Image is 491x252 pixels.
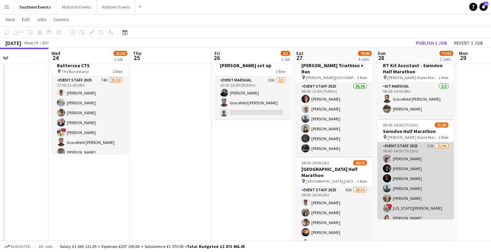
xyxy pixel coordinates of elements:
[34,15,49,24] a: Jobs
[435,122,448,128] span: 75/90
[11,244,31,249] span: Budgeted
[353,160,367,165] span: 28/30
[19,15,32,24] a: Edit
[301,160,329,165] span: 08:00-14:00 (6h)
[14,0,57,14] button: Southern Events
[358,51,372,56] span: 79/86
[357,75,367,80] span: 1 Role
[213,54,220,62] span: 26
[214,53,291,119] app-job-card: 10:30-16:00 (5h30m)2/3[PERSON_NAME] set up1 RoleEvent Marshal32A2/310:30-16:00 (5h30m)[PERSON_NAM...
[214,50,220,56] span: Fri
[187,244,245,249] span: Total Budgeted £1 873 401.05
[51,53,128,153] app-job-card: 17:00-21:00 (4h)25/30Battersea CTS The Bandstand1 RoleEvent Staff 202574A25/3017:00-21:00 (4h)[PE...
[54,16,69,23] span: Comms
[306,179,357,184] span: [GEOGRAPHIC_DATA] [GEOGRAPHIC_DATA]
[3,243,32,250] button: Budgeted
[377,118,454,219] app-job-card: 06:45-14:00 (7h15m)75/90Swindon Half Marathon [PERSON_NAME] Water Main Car Park1 RoleEvent Staff ...
[214,62,291,69] h3: [PERSON_NAME] set up
[438,135,448,140] span: 1 Role
[114,57,127,62] div: 1 Job
[51,15,72,24] a: Comms
[377,83,454,116] app-card-role: Kit Marshal2/206:00-14:00 (8h)Gracefield [PERSON_NAME][PERSON_NAME]
[383,122,418,128] span: 06:45-14:00 (7h15m)
[38,244,54,249] span: All jobs
[132,54,142,62] span: 25
[440,51,453,56] span: 77/92
[440,57,453,62] div: 2 Jobs
[61,69,89,74] span: The Bandstand
[3,15,18,24] a: View
[376,54,386,62] span: 28
[5,16,15,23] span: View
[377,53,454,116] app-job-card: 06:00-14:00 (8h)2/2RT Kit Assistant - Swindon Half Marathon [PERSON_NAME] Water Main Car Park1 Ro...
[458,54,468,62] span: 29
[50,54,60,62] span: 24
[438,75,448,80] span: 1 Role
[60,244,245,249] div: Salary £1 665 131.05 + Expenses £207 200.00 + Subsistence £1 070.00 =
[358,57,371,62] div: 4 Jobs
[296,166,372,178] h3: [GEOGRAPHIC_DATA] Half Marathon
[133,50,142,56] span: Thu
[388,204,392,208] span: !
[96,0,136,14] button: Northern Events
[113,69,122,74] span: 1 Role
[413,39,450,47] button: Publish 1 job
[62,128,66,132] span: !
[296,53,372,153] app-job-card: 06:00-13:45 (7h45m)26/26[PERSON_NAME] Triathlon + Run [PERSON_NAME][GEOGRAPHIC_DATA], [GEOGRAPHIC...
[377,62,454,75] h3: RT Kit Assistant - Swindon Half Marathon
[23,40,40,45] span: Week 39
[377,128,454,134] h3: Swindon Half Marathon
[296,50,303,56] span: Sat
[295,54,303,62] span: 27
[51,50,60,56] span: Wed
[377,50,386,56] span: Sun
[22,16,30,23] span: Edit
[36,16,47,23] span: Jobs
[387,75,438,80] span: [PERSON_NAME] Water Main Car Park
[306,75,357,80] span: [PERSON_NAME][GEOGRAPHIC_DATA], [GEOGRAPHIC_DATA], [GEOGRAPHIC_DATA]
[114,51,127,56] span: 25/30
[387,135,438,140] span: [PERSON_NAME] Water Main Car Park
[51,62,128,69] h3: Battersea CTS
[42,40,49,45] div: BST
[479,3,488,11] a: 22
[214,76,291,119] app-card-role: Event Marshal32A2/310:30-16:00 (5h30m)[PERSON_NAME]Gracefield [PERSON_NAME]
[281,51,290,56] span: 2/3
[451,39,486,47] button: Revert 1 job
[483,2,488,6] span: 22
[276,69,285,74] span: 1 Role
[57,0,96,14] button: Midlands Events
[5,40,21,46] div: [DATE]
[281,57,290,62] div: 1 Job
[459,50,468,56] span: Mon
[357,179,367,184] span: 1 Role
[296,62,372,75] h3: [PERSON_NAME] Triathlon + Run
